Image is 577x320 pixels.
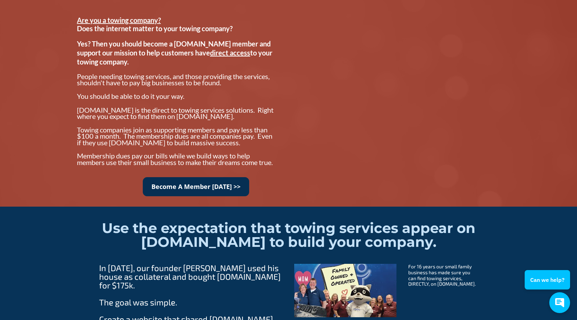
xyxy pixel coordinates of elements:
span: In [DATE], our founder [PERSON_NAME] used his house as collateral and bought [DOMAIN_NAME] for $1... [99,263,282,290]
span: Membership dues pay our bills while we build ways to help members use their small business to mak... [77,152,273,166]
span: You should be able to do it your way. [77,92,184,100]
span: Does the internet matter to your towing company? [77,24,233,33]
span: Use the expectation that towing services appear on [DOMAIN_NAME] to build your company. [102,219,479,250]
img: Towing.com is a family owned and operated business. [294,264,396,317]
u: direct access [210,49,250,57]
span: People needing towing services, and those providing the services, shouldn't have to pay big busin... [77,72,271,87]
a: Become A Member [DATE] >> [143,177,249,196]
iframe: Conversations [519,251,577,320]
span: The goal was simple. [99,297,177,307]
span: For 16 years our small family business has made sure you can find towing services, DIRECTLY, on [... [408,263,476,287]
span: Yes? Then you should become a [DOMAIN_NAME] member and support our mission to help customers have... [77,40,274,66]
span: Towing companies join as supporting members and pay less than $100 a month. The membership dues a... [77,126,274,147]
u: Are you a towing company? [77,16,161,24]
span: [DOMAIN_NAME] is the direct to towing services solutions. Right where you expect to find them on ... [77,106,275,121]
